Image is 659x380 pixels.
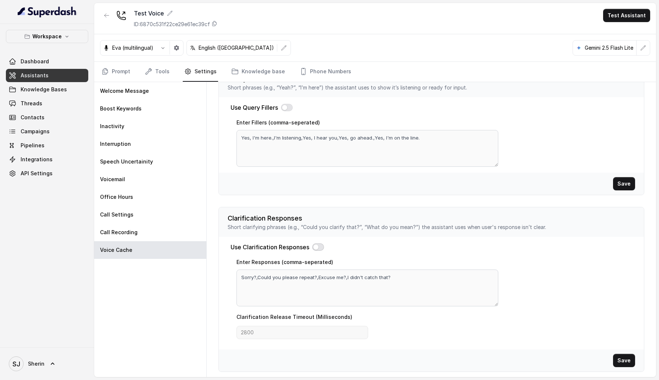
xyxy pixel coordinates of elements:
div: Test Voice [134,9,217,18]
nav: Tabs [100,62,650,82]
button: Save [613,354,635,367]
p: Voicemail [100,176,125,183]
span: Dashboard [21,58,49,65]
span: Sherin [28,360,44,367]
p: Voice Cache [100,246,132,254]
span: API Settings [21,170,53,177]
a: Integrations [6,153,88,166]
p: Welcome Message [100,87,149,95]
p: Gemini 2.5 Flash Lite [585,44,633,52]
p: ID: 6870c531f22ce29e61ec39cf [134,21,210,28]
a: Settings [183,62,218,82]
a: Phone Numbers [298,62,353,82]
label: Enter Responses (comma-seperated) [236,259,333,265]
p: Clarification Responses [228,213,635,224]
p: Short clarifying phrases (e.g., “Could you clarify that?”, “What do you mean?”) the assistant use... [228,224,635,231]
svg: google logo [576,45,582,51]
img: light.svg [18,6,77,18]
span: Integrations [21,156,53,163]
button: Save [613,177,635,190]
button: Test Assistant [603,9,650,22]
a: Campaigns [6,125,88,138]
p: Short phrases (e.g., “Yeah?”, “I’m here”) the assistant uses to show it’s listening or ready for ... [228,84,635,91]
span: Assistants [21,72,49,79]
a: Knowledge base [230,62,286,82]
a: Tools [143,62,171,82]
p: Interruption [100,140,131,148]
a: Prompt [100,62,132,82]
span: Contacts [21,114,44,121]
a: Sherin [6,353,88,374]
text: SJ [13,360,20,368]
p: Eva (multilingual) [112,44,153,52]
p: Office Hours [100,193,133,201]
p: Call Settings [100,211,133,218]
label: Enter Fillers (comma-seperated) [236,119,320,126]
a: Pipelines [6,139,88,152]
textarea: Yes, I'm here.,I'm listening,Yes, I hear you,Yes, go ahead.,Yes, I'm on the line. [236,130,498,167]
p: Use Query Fillers [231,103,278,112]
a: Contacts [6,111,88,124]
p: Inactivity [100,123,124,130]
p: English ([GEOGRAPHIC_DATA]) [199,44,274,52]
button: Workspace [6,30,88,43]
p: Workspace [32,32,62,41]
a: Dashboard [6,55,88,68]
textarea: Sorry?,Could you please repeat?,Excuse me?,I didn't catch that? [236,270,498,306]
a: Threads [6,97,88,110]
span: Pipelines [21,142,44,149]
p: Boost Keywords [100,105,142,112]
a: Knowledge Bases [6,83,88,96]
span: Threads [21,100,42,107]
span: Knowledge Bases [21,86,67,93]
p: Speech Uncertainity [100,158,153,165]
p: Use Clarification Responses [231,243,309,251]
p: Call Recording [100,229,138,236]
a: Assistants [6,69,88,82]
span: Campaigns [21,128,50,135]
a: API Settings [6,167,88,180]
